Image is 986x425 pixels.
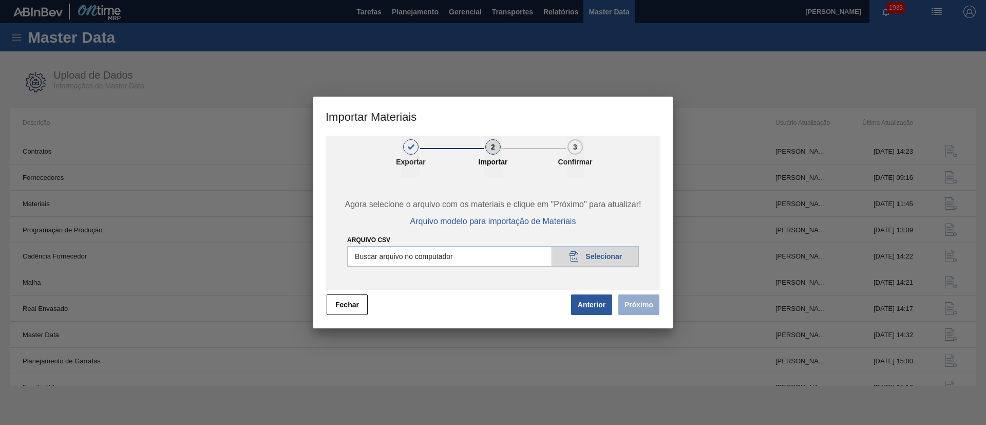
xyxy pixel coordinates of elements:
span: Arquivo modelo para importação de Materiais [410,217,576,226]
span: Agora selecione o arquivo com os materiais e clique em "Próximo" para atualizar! [337,200,649,209]
button: 1Exportar [402,136,420,177]
p: Importar [467,158,519,166]
button: Fechar [327,294,368,315]
div: 1 [403,139,419,155]
button: 2Importar [484,136,502,177]
p: Exportar [385,158,437,166]
div: 3 [567,139,583,155]
button: Anterior [571,294,612,315]
h3: Importar Materiais [313,97,673,136]
button: 3Confirmar [566,136,584,177]
div: 2 [485,139,501,155]
label: Arquivo CSV [347,236,390,244]
p: Confirmar [549,158,601,166]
